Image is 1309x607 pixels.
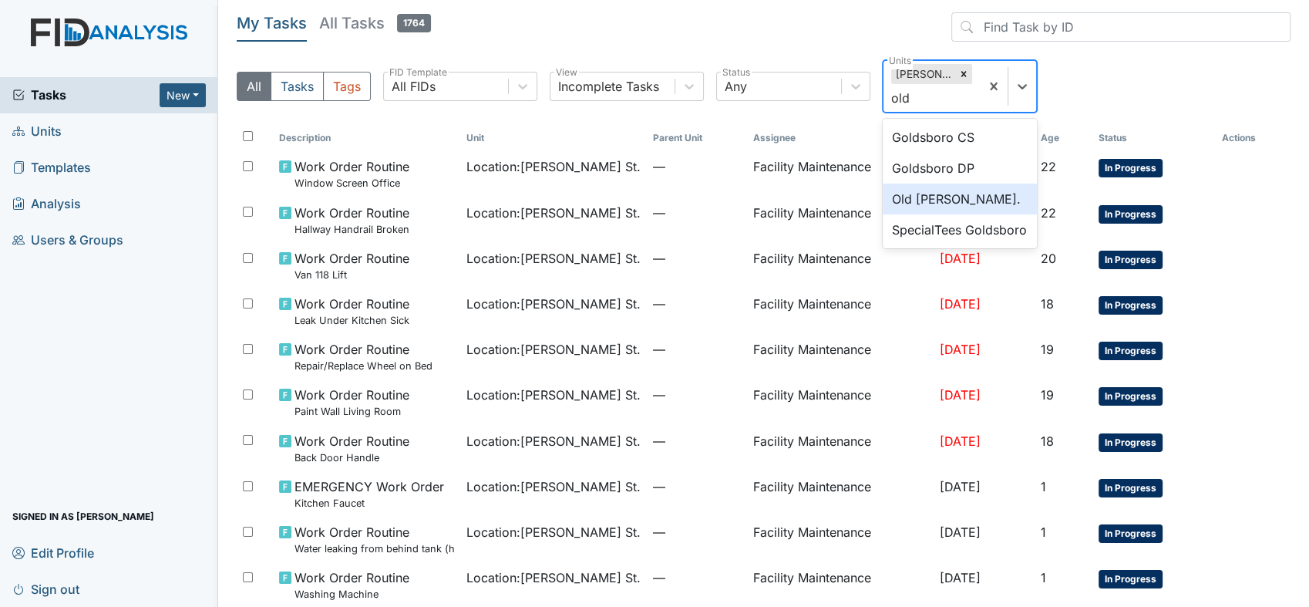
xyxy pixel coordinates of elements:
span: In Progress [1099,296,1163,315]
small: Van 118 Lift [294,268,409,282]
span: [DATE] [940,251,981,266]
td: Facility Maintenance [747,197,934,243]
span: In Progress [1099,342,1163,360]
span: Work Order Routine Hallway Handrail Broken [294,204,409,237]
div: Goldsboro CS [883,122,1037,153]
span: — [653,386,740,404]
input: Find Task by ID [951,12,1290,42]
td: Facility Maintenance [747,334,934,379]
th: Toggle SortBy [1092,125,1216,151]
span: Location : [PERSON_NAME] St. [466,432,641,450]
th: Toggle SortBy [647,125,746,151]
small: Repair/Replace Wheel on Bed [294,359,432,373]
span: In Progress [1099,433,1163,452]
span: Work Order Routine Water leaking from behind tank (handicapped bathroom) [294,523,454,556]
span: 22 [1041,205,1056,221]
th: Actions [1216,125,1290,151]
span: 18 [1041,296,1054,312]
span: — [653,204,740,222]
span: 22 [1041,159,1056,174]
span: Location : [PERSON_NAME] St. [466,523,641,541]
span: Work Order Routine Leak Under Kitchen Sick [294,295,409,328]
span: EMERGENCY Work Order Kitchen Faucet [294,477,444,511]
span: [DATE] [940,479,981,494]
small: Kitchen Faucet [294,496,444,511]
span: 1764 [397,14,431,32]
td: Facility Maintenance [747,379,934,425]
td: Facility Maintenance [747,288,934,334]
span: Work Order Routine Paint Wall Living Room [294,386,409,419]
small: Leak Under Kitchen Sick [294,313,409,328]
small: Hallway Handrail Broken [294,222,409,237]
span: [DATE] [940,296,981,312]
span: [DATE] [940,570,981,585]
th: Toggle SortBy [1035,125,1092,151]
span: 20 [1041,251,1056,266]
span: — [653,295,740,313]
span: In Progress [1099,205,1163,224]
th: Toggle SortBy [273,125,460,151]
small: Window Screen Office [294,176,409,191]
span: Edit Profile [12,541,94,565]
a: Tasks [12,86,160,104]
td: Facility Maintenance [747,471,934,517]
td: Facility Maintenance [747,243,934,288]
span: In Progress [1099,159,1163,177]
span: Work Order Routine Washing Machine [294,568,409,602]
span: In Progress [1099,387,1163,406]
th: Toggle SortBy [460,125,648,151]
div: All FIDs [392,77,436,96]
td: Facility Maintenance [747,151,934,197]
small: Back Door Handle [294,450,409,465]
span: In Progress [1099,479,1163,497]
span: Location : [PERSON_NAME] St. [466,249,641,268]
div: Incomplete Tasks [558,77,659,96]
span: Analysis [12,192,81,216]
div: Goldsboro DP [883,153,1037,184]
span: Units [12,120,62,143]
span: 19 [1041,342,1054,357]
span: In Progress [1099,570,1163,588]
span: — [653,340,740,359]
button: All [237,72,271,101]
span: In Progress [1099,251,1163,269]
div: Type filter [237,72,371,101]
span: 1 [1041,479,1046,494]
span: Work Order Routine Back Door Handle [294,432,409,465]
span: 1 [1041,524,1046,540]
span: [DATE] [940,524,981,540]
span: Location : [PERSON_NAME] St. [466,386,641,404]
div: Any [725,77,747,96]
small: Water leaking from behind tank (handicapped bathroom) [294,541,454,556]
span: Location : [PERSON_NAME] St. [466,477,641,496]
div: Old [PERSON_NAME]. [883,184,1037,214]
span: Location : [PERSON_NAME] St. [466,295,641,313]
span: — [653,523,740,541]
span: Work Order Routine Van 118 Lift [294,249,409,282]
span: 1 [1041,570,1046,585]
span: — [653,249,740,268]
span: — [653,568,740,587]
span: Location : [PERSON_NAME] St. [466,157,641,176]
span: — [653,157,740,176]
div: SpecialTees Goldsboro [883,214,1037,245]
span: Work Order Routine Window Screen Office [294,157,409,191]
span: Work Order Routine Repair/Replace Wheel on Bed [294,340,432,373]
button: Tasks [271,72,324,101]
span: Location : [PERSON_NAME] St. [466,340,641,359]
td: Facility Maintenance [747,517,934,562]
button: New [160,83,206,107]
th: Assignee [747,125,934,151]
h5: My Tasks [237,12,307,34]
span: Location : [PERSON_NAME] St. [466,568,641,587]
span: [DATE] [940,433,981,449]
span: [DATE] [940,342,981,357]
span: 19 [1041,387,1054,403]
span: — [653,477,740,496]
td: Facility Maintenance [747,426,934,471]
small: Paint Wall Living Room [294,404,409,419]
span: — [653,432,740,450]
span: 18 [1041,433,1054,449]
input: Toggle All Rows Selected [243,131,253,141]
